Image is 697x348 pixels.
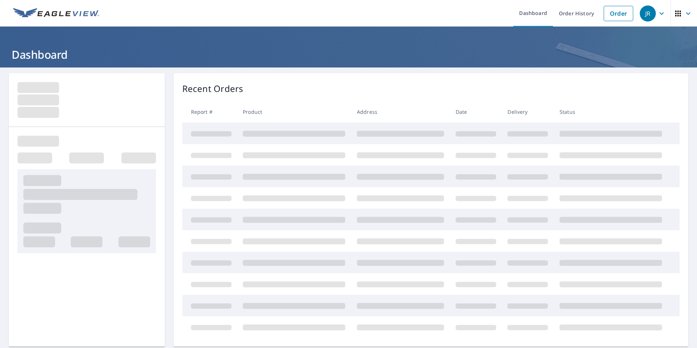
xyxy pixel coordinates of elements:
th: Report # [182,101,237,123]
th: Delivery [502,101,554,123]
p: Recent Orders [182,82,244,95]
h1: Dashboard [9,47,688,62]
img: EV Logo [13,8,99,19]
th: Product [237,101,351,123]
a: Order [604,6,633,21]
th: Address [351,101,450,123]
div: JR [640,5,656,22]
th: Date [450,101,502,123]
th: Status [554,101,668,123]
